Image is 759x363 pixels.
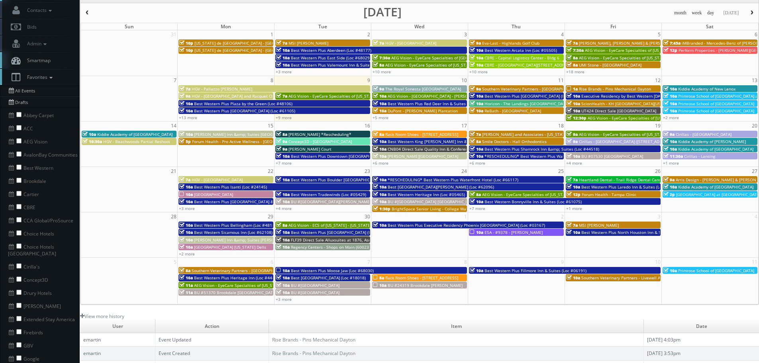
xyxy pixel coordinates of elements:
span: Best Western Plus Downtown [GEOGRAPHIC_DATA] (Loc #48199) [291,153,414,159]
span: 8a [276,222,287,228]
span: 31 [170,30,177,39]
span: BU #07530 [GEOGRAPHIC_DATA] [581,153,643,159]
span: Rise Brands - Pins Mechanical Dayton [579,86,651,92]
span: 7 [367,258,371,266]
a: +1 more [663,160,679,166]
span: 16 [364,122,371,130]
span: 9a [663,131,675,137]
span: 10a [373,93,386,99]
span: 5 [173,258,177,266]
span: 19 [654,122,661,130]
span: 10a [663,268,677,273]
span: 4 [754,212,758,221]
span: 10a [276,290,290,295]
span: 10a [276,192,290,197]
span: [PERSON_NAME] and Associates - [US_STATE][GEOGRAPHIC_DATA] [482,131,607,137]
span: 21 [170,167,177,175]
span: Southern Veterinary Partners - [GEOGRAPHIC_DATA][PERSON_NAME] [482,86,612,92]
span: 8 [463,258,468,266]
span: Best Western Plus Fillmore Inn & Suites (Loc #06191) [484,268,586,273]
span: Best Western Plus Shamrock Inn &amp; Suites (Loc #44518) [484,146,599,152]
span: 10a [373,199,386,204]
span: 10a [567,93,580,99]
span: [PERSON_NAME] Inn &amp; Suites [GEOGRAPHIC_DATA] [194,131,300,137]
span: Best Western Plus Red Deer Inn & Suites (Loc #61062) [388,101,492,106]
a: +7 more [469,206,485,211]
span: 10a [663,184,677,190]
span: 10a [470,268,483,273]
span: 10:30a [82,139,102,144]
span: Best Western Plus Laredo Inn & Suites (Loc #44702) [581,184,681,190]
span: 24 [461,167,468,175]
span: 10a [373,153,386,159]
span: 10a [276,230,290,235]
span: 1 [463,212,468,221]
span: 2 [560,212,565,221]
span: Primrose School of [GEOGRAPHIC_DATA] [678,101,754,106]
span: Rack Room Shoes - [STREET_ADDRESS] [385,275,458,281]
span: AEG Vision - EyeCare Specialties of [US_STATE] - In Focus Vision Center [385,62,520,68]
span: UMI Stone - [GEOGRAPHIC_DATA] [579,62,641,68]
span: 8a [373,131,384,137]
span: 7a [470,131,481,137]
a: +2 more [663,115,679,120]
span: Cirillas - [GEOGRAPHIC_DATA] ([STREET_ADDRESS]) [579,139,674,144]
span: Kiddie Academy of [GEOGRAPHIC_DATA] [678,184,753,190]
span: BU #24319 Brookdale [PERSON_NAME] [388,283,463,288]
a: +6 more [373,160,388,166]
span: 10a [276,177,290,182]
span: Smile Doctors - Hall Orthodontics [482,139,547,144]
span: FLF39 Direct Sale Alluxsuites at 1876, Ascend Hotel Collection [291,237,410,243]
span: BU #51370 Brookdale [GEOGRAPHIC_DATA] [194,290,277,295]
span: AEG Vision - EyeCare Specialties of [US_STATE] – [PERSON_NAME] EyeCare [194,283,335,288]
span: 10a [663,108,677,114]
span: 8a [276,131,287,137]
span: 9a [276,146,287,152]
span: 7a [373,40,384,46]
span: [GEOGRAPHIC_DATA] [US_STATE] Dells [194,244,266,250]
span: Best Western Sicamous Inn (Loc #62108) [194,230,273,235]
span: Best Western Plus Boulder [GEOGRAPHIC_DATA] (Loc #06179) [291,177,408,182]
span: Southern Veterinary Partners - Livewell Animal Urgent Care of [GEOGRAPHIC_DATA] [581,275,740,281]
span: AEG Vision - EyeCare Specialties of [US_STATE] – EyeCare in [GEOGRAPHIC_DATA] [288,93,442,99]
span: 1a [567,86,578,92]
span: 4 [560,30,565,39]
span: 7a [276,40,287,46]
a: +10 more [373,69,391,75]
span: 7 [173,76,177,84]
span: BU #[GEOGRAPHIC_DATA][PERSON_NAME] [291,199,371,204]
span: 10a [567,184,580,190]
span: AEG Vision - ECS of [US_STATE] - [US_STATE] Valley Family Eye Care [288,222,416,228]
span: 7:30a [567,47,584,53]
span: 9a [276,139,287,144]
span: Sat [706,23,714,30]
span: 10a [276,283,290,288]
span: 10a [663,146,677,152]
span: Kiddie Academy of New Lenox [678,86,735,92]
span: Best Western Heritage Inn (Loc #05465) [388,192,465,197]
span: 7a [179,86,190,92]
span: Contacts [23,7,54,14]
span: 9a [567,139,578,144]
span: Primrose School of [GEOGRAPHIC_DATA] [678,268,754,273]
span: 12p [567,192,581,197]
span: 8a [470,139,481,144]
a: +3 more [276,69,292,75]
span: 20 [751,122,758,130]
span: CNB04 Direct Sale Quality Inn & Conference Center [388,146,486,152]
span: 11:30a [663,153,683,159]
span: 7a [567,40,578,46]
span: Best Western Plus [GEOGRAPHIC_DATA] & Suites (Loc #61086) [194,199,312,204]
span: 12:30p [567,115,586,121]
span: 10a [567,153,580,159]
span: Admin [23,40,49,47]
span: ReBath - [GEOGRAPHIC_DATA] [484,108,541,114]
span: Best Western Plus Bellingham (Loc #48188) [194,222,278,228]
a: +3 more [179,206,195,211]
span: Best Western Plus [GEOGRAPHIC_DATA] (Loc #61105) [194,108,295,114]
span: 9a [470,86,481,92]
span: 15 [267,122,274,130]
span: [US_STATE] de [GEOGRAPHIC_DATA] - [GEOGRAPHIC_DATA] [194,47,304,53]
span: 8a [373,62,384,68]
span: 13 [751,76,758,84]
